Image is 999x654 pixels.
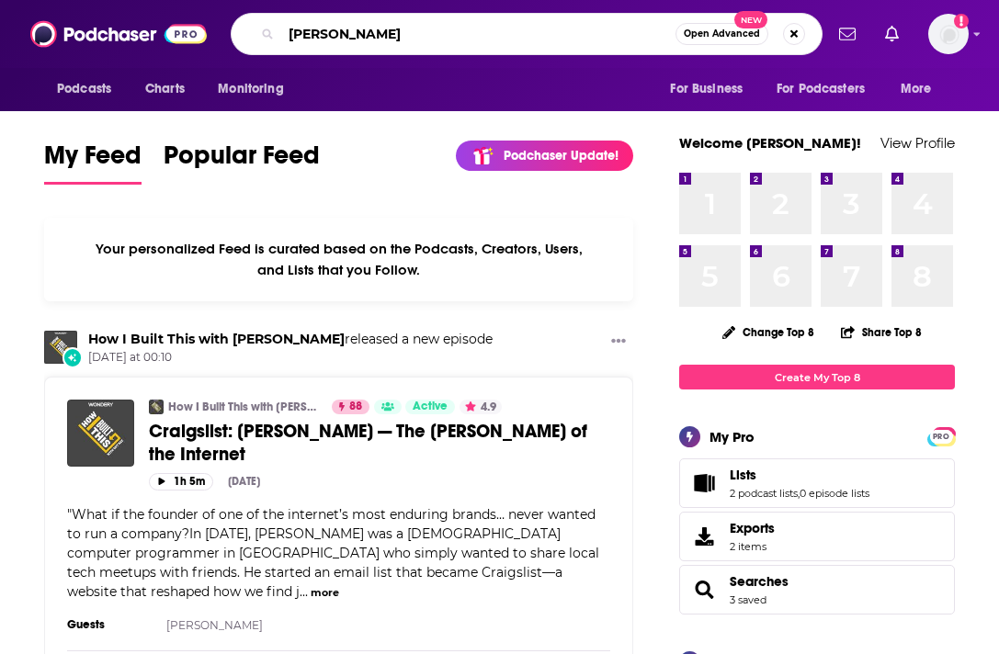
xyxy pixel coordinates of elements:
[149,420,587,466] span: Craigslist: [PERSON_NAME] — The [PERSON_NAME] of the Internet
[730,467,869,483] a: Lists
[657,72,766,107] button: open menu
[840,314,923,350] button: Share Top 8
[930,430,952,444] span: PRO
[164,140,320,185] a: Popular Feed
[145,76,185,102] span: Charts
[679,512,955,561] a: Exports
[332,400,369,414] a: 88
[684,29,760,39] span: Open Advanced
[880,134,955,152] a: View Profile
[679,458,955,508] span: Lists
[405,400,455,414] a: Active
[413,398,448,416] span: Active
[730,573,789,590] a: Searches
[88,331,345,347] a: How I Built This with Guy Raz
[133,72,196,107] a: Charts
[67,506,599,600] span: What if the founder of one of the internet’s most enduring brands… never wanted to run a company?...
[888,72,955,107] button: open menu
[928,14,969,54] span: Logged in as BerkMarc
[954,14,969,28] svg: Add a profile image
[670,76,743,102] span: For Business
[878,18,906,50] a: Show notifications dropdown
[686,470,722,496] a: Lists
[711,321,825,344] button: Change Top 8
[504,148,619,163] p: Podchaser Update!
[300,583,308,600] span: ...
[901,76,932,102] span: More
[928,14,969,54] img: User Profile
[730,540,775,553] span: 2 items
[88,350,493,366] span: [DATE] at 00:10
[604,331,633,354] button: Show More Button
[730,593,766,606] a: 3 saved
[675,23,768,45] button: Open AdvancedNew
[798,487,800,500] span: ,
[832,18,863,50] a: Show notifications dropdown
[44,140,142,182] span: My Feed
[686,577,722,603] a: Searches
[62,347,83,367] div: New Episode
[67,506,599,600] span: "
[730,520,775,536] span: Exports
[730,487,798,500] a: 2 podcast lists
[30,17,207,51] img: Podchaser - Follow, Share and Rate Podcasts
[67,400,134,467] img: Craigslist: Craig Newmark — The Forrest Gump of the Internet
[930,429,952,443] a: PRO
[679,565,955,615] span: Searches
[166,618,263,632] a: [PERSON_NAME]
[311,585,339,601] button: more
[149,420,610,466] a: Craigslist: [PERSON_NAME] — The [PERSON_NAME] of the Internet
[730,467,756,483] span: Lists
[168,400,320,414] a: How I Built This with [PERSON_NAME]
[164,140,320,182] span: Popular Feed
[149,400,164,414] img: How I Built This with Guy Raz
[57,76,111,102] span: Podcasts
[44,72,135,107] button: open menu
[460,400,502,414] button: 4.9
[228,475,260,488] div: [DATE]
[281,19,675,49] input: Search podcasts, credits, & more...
[679,134,861,152] a: Welcome [PERSON_NAME]!
[44,218,633,301] div: Your personalized Feed is curated based on the Podcasts, Creators, Users, and Lists that you Follow.
[218,76,283,102] span: Monitoring
[710,428,755,445] div: My Pro
[88,331,493,348] h3: released a new episode
[777,76,865,102] span: For Podcasters
[734,11,767,28] span: New
[928,14,969,54] button: Show profile menu
[800,487,869,500] a: 0 episode lists
[205,72,307,107] button: open menu
[349,398,362,416] span: 88
[67,617,150,632] h3: Guests
[44,140,142,185] a: My Feed
[765,72,891,107] button: open menu
[686,524,722,549] span: Exports
[44,331,77,364] img: How I Built This with Guy Raz
[149,473,213,490] button: 1h 5m
[231,13,823,55] div: Search podcasts, credits, & more...
[679,365,955,389] a: Create My Top 8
